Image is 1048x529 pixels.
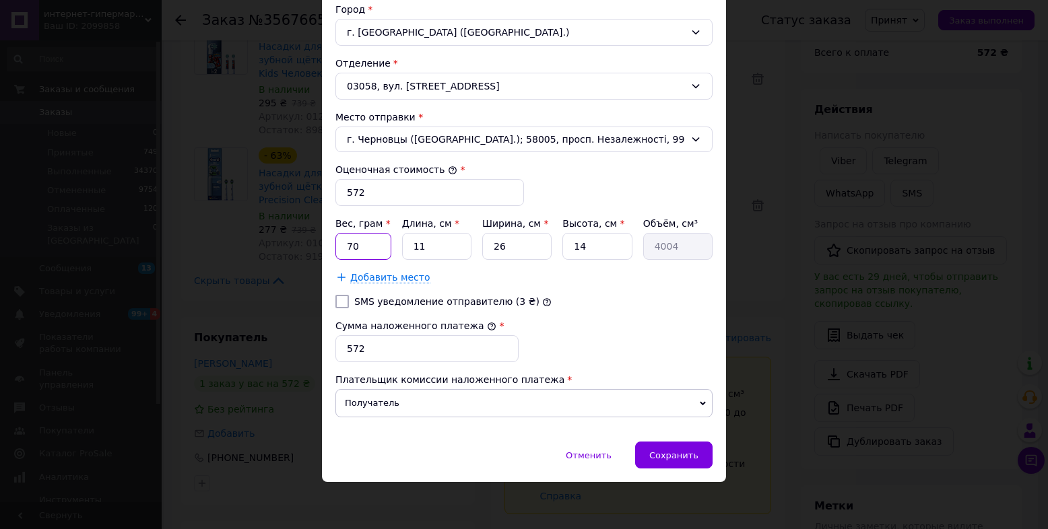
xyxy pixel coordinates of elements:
div: Город [335,3,713,16]
span: Отменить [566,450,612,460]
label: SMS уведомление отправителю (3 ₴) [354,296,539,307]
div: Место отправки [335,110,713,124]
div: г. [GEOGRAPHIC_DATA] ([GEOGRAPHIC_DATA].) [335,19,713,46]
div: 03058, вул. [STREET_ADDRESS] [335,73,713,100]
span: Плательщик комиссии наложенного платежа [335,374,564,385]
label: Оценочная стоимость [335,164,457,175]
label: Высота, см [562,218,624,229]
span: Добавить место [350,272,430,283]
div: Отделение [335,57,713,70]
label: Вес, грам [335,218,391,229]
span: г. Черновцы ([GEOGRAPHIC_DATA].); 58005, просп. Незалежності, 99 [347,133,685,146]
label: Сумма наложенного платежа [335,320,496,331]
span: Получатель [335,389,713,417]
label: Ширина, см [482,218,548,229]
div: Объём, см³ [643,217,713,230]
span: Сохранить [649,450,698,460]
label: Длина, см [402,218,459,229]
